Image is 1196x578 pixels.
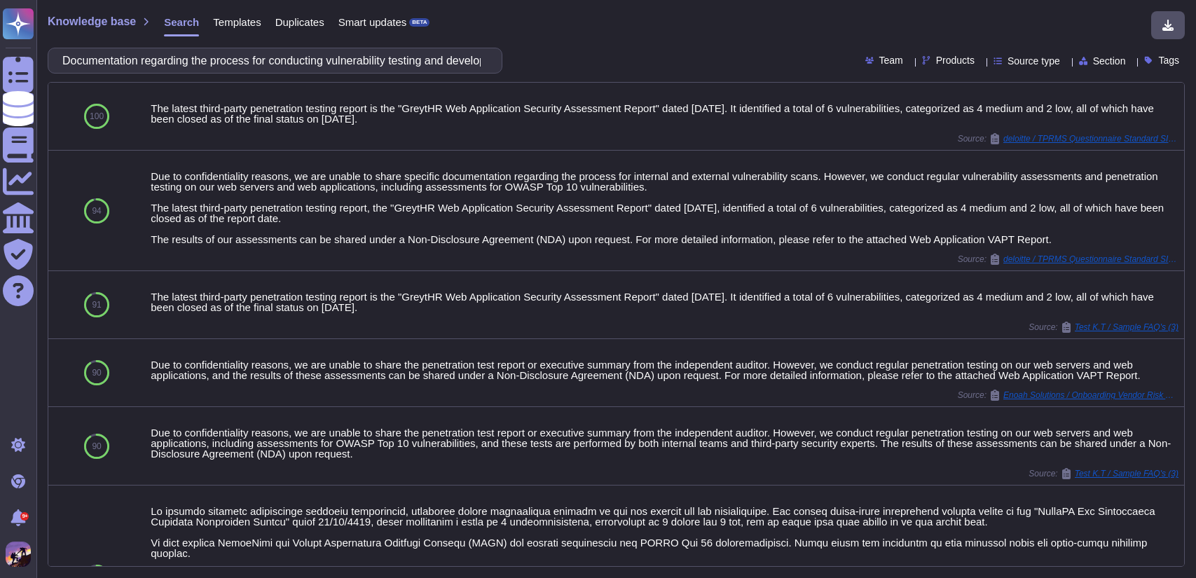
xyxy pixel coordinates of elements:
span: 90 [92,369,101,377]
div: The latest third-party penetration testing report is the "GreytHR Web Application Security Assess... [151,291,1178,312]
div: BETA [409,18,429,27]
span: Source: [958,390,1178,401]
span: Source: [1029,322,1178,333]
img: user [6,542,31,567]
div: The latest third-party penetration testing report is the "GreytHR Web Application Security Assess... [151,103,1178,124]
span: 91 [92,301,101,309]
div: Due to confidentiality reasons, we are unable to share specific documentation regarding the proce... [151,171,1178,245]
div: Due to confidentiality reasons, we are unable to share the penetration test report or executive s... [151,427,1178,459]
span: Section [1093,56,1126,66]
span: Source: [958,133,1178,144]
span: Source: [958,254,1178,265]
span: deloitte / TPRMS Questionnaire Standard SIG 2025 Core 1208 [1003,255,1178,263]
span: deloitte / TPRMS Questionnaire Standard SIG 2025 Core 1208 [1003,135,1178,143]
span: Tags [1158,55,1179,65]
span: 90 [92,442,101,450]
button: user [3,539,41,570]
span: Test K.T / Sample FAQ's (3) [1075,323,1178,331]
span: Test K.T / Sample FAQ's (3) [1075,469,1178,478]
div: 9+ [20,512,29,521]
span: 100 [90,112,104,121]
span: Source type [1008,56,1060,66]
span: Smart updates [338,17,407,27]
span: 94 [92,207,101,215]
span: Team [879,55,903,65]
input: Search a question or template... [55,48,488,73]
span: Search [164,17,199,27]
span: Templates [213,17,261,27]
span: Knowledge base [48,16,136,27]
span: Duplicates [275,17,324,27]
span: Enoah Solutions / Onboarding Vendor Risk Assessment [1003,391,1178,399]
span: Source: [1029,468,1178,479]
span: Products [936,55,975,65]
div: Due to confidentiality reasons, we are unable to share the penetration test report or executive s... [151,359,1178,380]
